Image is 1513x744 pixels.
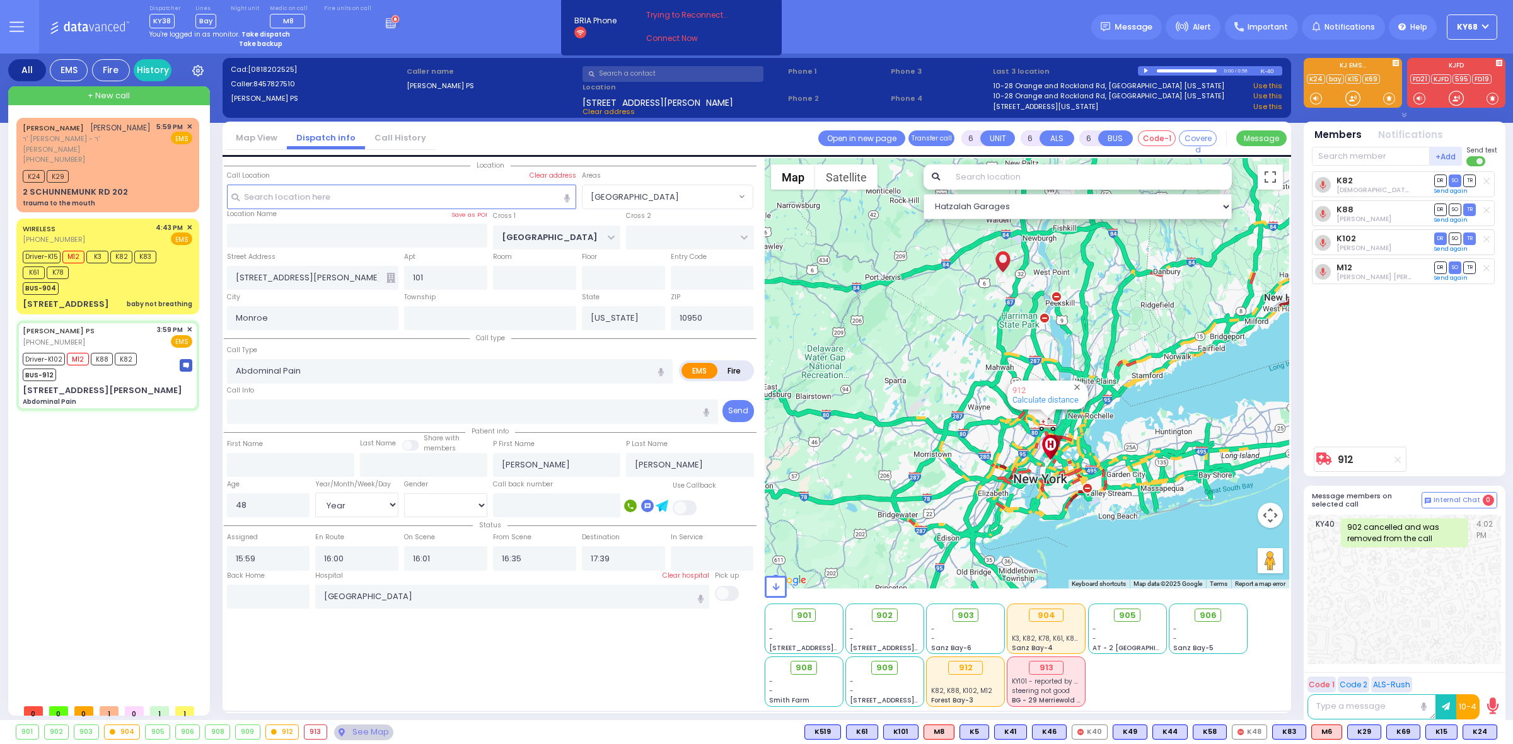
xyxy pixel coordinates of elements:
label: Assigned [227,532,258,542]
span: - [931,624,935,634]
span: Mordechai Ungar [1336,214,1391,224]
a: WIRELESS [23,224,55,234]
span: K82 [110,251,132,263]
span: - [850,677,854,686]
span: - [769,634,773,643]
a: Open this area in Google Maps (opens a new window) [768,572,809,588]
label: Last 3 location [993,66,1137,77]
input: Search a contact [583,66,763,82]
a: Calculate distance [1012,395,1079,404]
span: members [424,444,456,453]
a: FD19 [1472,74,1492,84]
label: Fire units on call [324,5,371,13]
a: Send again [1434,274,1468,282]
div: 908 [206,725,229,739]
label: City [227,292,240,302]
button: Code 2 [1338,677,1369,692]
div: 913 [304,725,327,739]
label: Areas [582,171,601,181]
div: BLS [1032,724,1067,740]
span: You're logged in as monitor. [149,30,240,39]
span: BUS-912 [23,369,56,381]
span: K3, K82, K78, K61, K83, K15, M12 [1012,634,1106,643]
div: 903 [74,725,98,739]
div: 2 SCHUNNEMUNK RD 202 [23,186,128,198]
span: - [1093,634,1096,643]
span: Avigdor Weinberger [1336,243,1391,253]
a: [PERSON_NAME] [23,123,84,133]
label: [PERSON_NAME] PS [231,93,403,104]
label: Call back number [493,479,553,489]
span: 901 [797,609,811,622]
span: [STREET_ADDRESS][PERSON_NAME] [769,643,888,653]
span: - [850,686,854,695]
label: Destination [582,532,620,542]
div: BLS [994,724,1027,740]
span: BLOOMING GROVE [582,185,754,209]
span: 0 [125,706,144,716]
label: P Last Name [626,439,668,449]
span: ר' [PERSON_NAME] - ר' [PERSON_NAME] [23,134,152,154]
label: Medic on call [270,5,310,13]
div: baby not breathing [127,299,192,309]
a: Use this [1253,81,1282,91]
span: - [769,624,773,634]
label: Back Home [227,571,265,581]
div: 0:00 [1223,64,1234,78]
div: 904 [1029,609,1064,622]
span: K29 [47,170,69,183]
label: P First Name [493,439,535,449]
div: M8 [924,724,954,740]
img: Logo [50,19,134,35]
span: KY40 [1316,518,1341,547]
span: 1 [150,706,169,716]
a: History [134,59,171,81]
span: M12 [67,353,89,365]
button: 10-4 [1456,694,1480,719]
span: Important [1248,21,1288,33]
button: Message [1236,130,1287,146]
span: Trying to Reconnect... [646,9,746,21]
span: Message [1115,21,1152,33]
div: K-40 [1261,66,1282,76]
button: Show street map [771,164,815,190]
label: Night unit [231,5,259,13]
label: Apt [404,252,415,262]
label: KJFD [1407,62,1505,71]
span: Location [470,161,511,170]
span: ky68 [1457,21,1478,33]
span: Other building occupants [386,273,395,283]
label: Last Name [360,438,396,449]
span: EMS [171,232,192,245]
span: Phone 2 [788,93,886,104]
div: K61 [846,724,878,740]
a: Open in new page [818,130,905,146]
label: In Service [671,532,703,542]
div: trauma to the mouth [23,198,95,208]
label: Use Callback [673,481,716,491]
img: red-radio-icon.svg [1238,729,1244,735]
div: BLS [1463,724,1497,740]
span: M12 [62,251,84,263]
img: Google [768,572,809,588]
span: Bay [195,14,216,28]
span: KY38 [149,14,175,28]
button: ALS [1040,130,1074,146]
button: +Add [1430,147,1463,166]
span: K83 [134,251,156,263]
div: BLS [1113,724,1147,740]
span: - [1173,634,1177,643]
span: [STREET_ADDRESS][PERSON_NAME] [850,695,969,705]
span: - [850,624,854,634]
span: 905 [1119,609,1136,622]
button: UNIT [980,130,1015,146]
div: Abdominal Pain [23,397,76,406]
label: Age [227,479,240,489]
span: AT - 2 [GEOGRAPHIC_DATA] [1093,643,1186,653]
a: K15 [1345,74,1361,84]
span: Sanz Bay-5 [1173,643,1214,653]
span: K78 [47,266,69,279]
button: BUS [1098,130,1133,146]
div: Lenox Hill Hospital [1040,435,1062,460]
a: FD21 [1410,74,1430,84]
